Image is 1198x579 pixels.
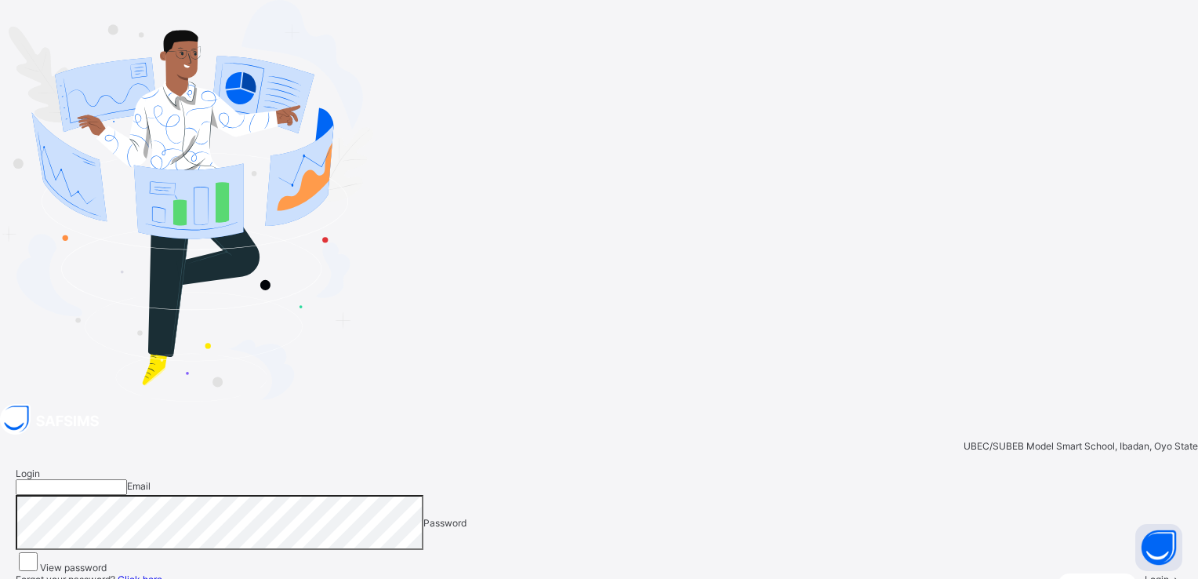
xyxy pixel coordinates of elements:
button: Open asap [1135,524,1182,571]
span: Email [127,480,151,492]
span: Login [16,468,40,479]
span: Password [423,517,466,529]
span: UBEC/SUBEB Model Smart School, Ibadan, Oyo State [964,440,1198,452]
label: View password [40,562,107,574]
